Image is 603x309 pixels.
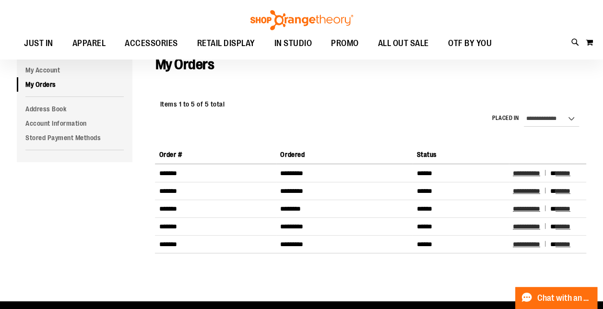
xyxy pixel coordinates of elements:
[515,287,598,309] button: Chat with an Expert
[378,33,429,54] span: ALL OUT SALE
[155,146,276,164] th: Order #
[249,10,355,30] img: Shop Orangetheory
[17,131,132,145] a: Stored Payment Methods
[413,146,508,164] th: Status
[17,102,132,116] a: Address Book
[331,33,359,54] span: PROMO
[160,100,225,108] span: Items 1 to 5 of 5 total
[448,33,492,54] span: OTF BY YOU
[274,33,312,54] span: IN STUDIO
[125,33,178,54] span: ACCESSORIES
[24,33,53,54] span: JUST IN
[17,77,132,92] a: My Orders
[17,116,132,131] a: Account Information
[17,63,132,77] a: My Account
[276,146,413,164] th: Ordered
[492,114,519,122] label: Placed in
[72,33,106,54] span: APPAREL
[197,33,255,54] span: RETAIL DISPLAY
[155,56,214,72] span: My Orders
[537,294,591,303] span: Chat with an Expert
